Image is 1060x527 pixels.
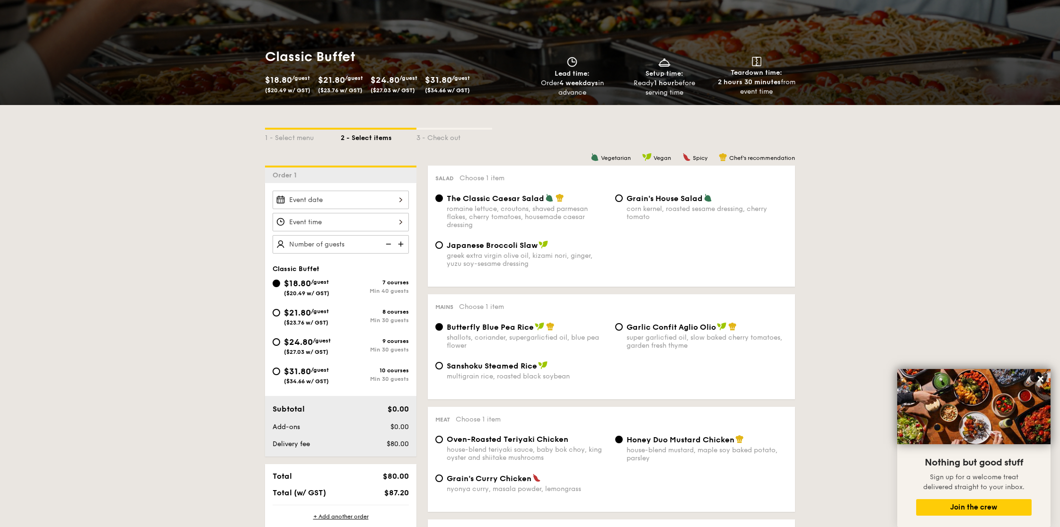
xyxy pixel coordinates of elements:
span: /guest [311,308,329,315]
span: Japanese Broccoli Slaw [447,241,538,250]
span: $80.00 [387,440,409,448]
span: Setup time: [645,70,683,78]
span: Oven-Roasted Teriyaki Chicken [447,435,568,444]
strong: 1 hour [654,79,674,87]
span: $0.00 [388,404,409,413]
input: Honey Duo Mustard Chickenhouse-blend mustard, maple soy baked potato, parsley [615,436,623,443]
div: 2 - Select items [341,130,416,143]
span: $87.20 [384,488,409,497]
span: Nothing but good stuff [925,457,1023,468]
span: Classic Buffet [273,265,319,273]
div: from event time [714,78,799,97]
span: ($23.76 w/ GST) [284,319,328,326]
img: icon-reduce.1d2dbef1.svg [380,235,395,253]
img: icon-vegan.f8ff3823.svg [538,361,548,369]
input: Event date [273,191,409,209]
span: ($23.76 w/ GST) [318,87,362,94]
span: ($20.49 w/ GST) [265,87,310,94]
span: Lead time: [555,70,590,78]
span: Mains [435,304,453,310]
span: ($27.03 w/ GST) [371,87,415,94]
span: Order 1 [273,171,300,179]
span: Sign up for a welcome treat delivered straight to your inbox. [923,473,1025,491]
span: Teardown time: [731,69,782,77]
span: Butterfly Blue Pea Rice [447,323,534,332]
input: $31.80/guest($34.66 w/ GST)10 coursesMin 30 guests [273,368,280,375]
input: Event time [273,213,409,231]
span: $18.80 [284,278,311,289]
div: corn kernel, roasted sesame dressing, cherry tomato [627,205,787,221]
span: /guest [311,279,329,285]
img: icon-vegan.f8ff3823.svg [642,153,652,161]
span: Garlic Confit Aglio Olio [627,323,716,332]
div: Min 40 guests [341,288,409,294]
img: icon-teardown.65201eee.svg [752,57,761,66]
span: Vegan [654,155,671,161]
div: super garlicfied oil, slow baked cherry tomatoes, garden fresh thyme [627,334,787,350]
div: 8 courses [341,308,409,315]
span: Add-ons [273,423,300,431]
div: nyonya curry, masala powder, lemongrass [447,485,608,493]
input: $18.80/guest($20.49 w/ GST)7 coursesMin 40 guests [273,280,280,287]
span: Spicy [693,155,707,161]
div: 7 courses [341,279,409,286]
img: icon-vegan.f8ff3823.svg [717,322,726,331]
span: Subtotal [273,404,305,413]
strong: 4 weekdays [559,79,598,87]
span: $18.80 [265,75,292,85]
span: /guest [345,75,363,81]
span: $21.80 [318,75,345,85]
span: Chef's recommendation [729,155,795,161]
img: DSC07876-Edit02-Large.jpeg [897,369,1051,444]
span: $80.00 [383,472,409,481]
img: icon-vegan.f8ff3823.svg [535,322,544,331]
span: Total [273,472,292,481]
button: Join the crew [916,499,1032,516]
span: Choose 1 item [459,303,504,311]
span: Honey Duo Mustard Chicken [627,435,734,444]
img: icon-add.58712e84.svg [395,235,409,253]
span: ($34.66 w/ GST) [284,378,329,385]
img: icon-spicy.37a8142b.svg [532,474,541,482]
div: shallots, coriander, supergarlicfied oil, blue pea flower [447,334,608,350]
span: /guest [311,367,329,373]
button: Close [1033,371,1048,386]
span: ($20.49 w/ GST) [284,290,329,297]
img: icon-vegetarian.fe4039eb.svg [591,153,599,161]
span: $21.80 [284,307,311,318]
div: greek extra virgin olive oil, kizami nori, ginger, yuzu soy-sesame dressing [447,252,608,268]
input: Number of guests [273,235,409,254]
div: 1 - Select menu [265,130,341,143]
span: The Classic Caesar Salad [447,194,544,203]
input: Japanese Broccoli Slawgreek extra virgin olive oil, kizami nori, ginger, yuzu soy-sesame dressing [435,241,443,249]
input: The Classic Caesar Saladromaine lettuce, croutons, shaved parmesan flakes, cherry tomatoes, house... [435,194,443,202]
span: Grain's House Salad [627,194,703,203]
div: house-blend teriyaki sauce, baby bok choy, king oyster and shiitake mushrooms [447,446,608,462]
span: Grain's Curry Chicken [447,474,531,483]
span: /guest [452,75,470,81]
span: $24.80 [284,337,313,347]
img: icon-vegan.f8ff3823.svg [539,240,548,249]
div: 3 - Check out [416,130,492,143]
span: /guest [399,75,417,81]
span: Vegetarian [601,155,631,161]
span: Choose 1 item [456,415,501,423]
span: Choose 1 item [459,174,504,182]
div: multigrain rice, roasted black soybean [447,372,608,380]
div: Min 30 guests [341,346,409,353]
span: Salad [435,175,454,182]
img: icon-chef-hat.a58ddaea.svg [556,193,564,202]
div: + Add another order [273,513,409,520]
span: ($34.66 w/ GST) [425,87,470,94]
span: /guest [292,75,310,81]
input: Butterfly Blue Pea Riceshallots, coriander, supergarlicfied oil, blue pea flower [435,323,443,331]
h1: Classic Buffet [265,48,526,65]
input: Grain's House Saladcorn kernel, roasted sesame dressing, cherry tomato [615,194,623,202]
img: icon-dish.430c3a2e.svg [657,57,671,67]
img: icon-chef-hat.a58ddaea.svg [735,435,744,443]
img: icon-vegetarian.fe4039eb.svg [704,193,712,202]
span: Meat [435,416,450,423]
span: Sanshoku Steamed Rice [447,361,537,370]
span: /guest [313,337,331,344]
div: 9 courses [341,338,409,344]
